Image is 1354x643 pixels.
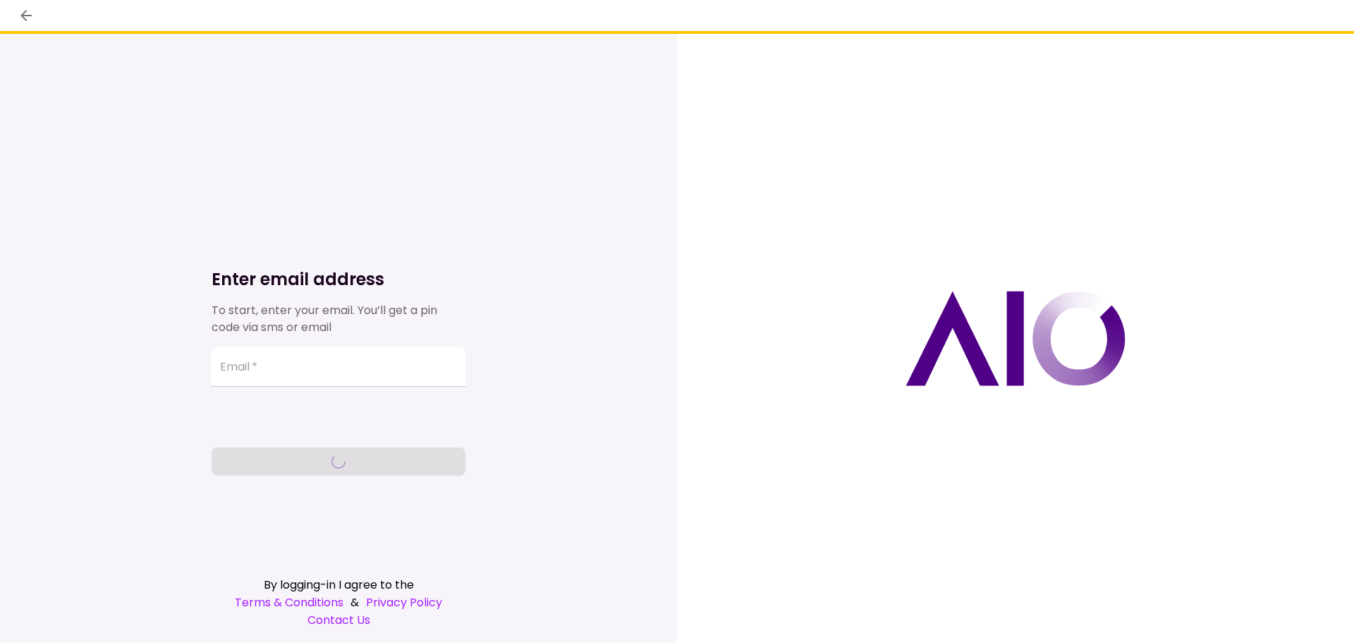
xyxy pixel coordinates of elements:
div: & [212,594,465,611]
a: Terms & Conditions [235,594,343,611]
img: AIO logo [905,291,1126,386]
a: Privacy Policy [366,594,442,611]
div: By logging-in I agree to the [212,576,465,594]
a: Contact Us [212,611,465,629]
div: To start, enter your email. You’ll get a pin code via sms or email [212,302,465,336]
h1: Enter email address [212,268,465,291]
button: back [14,4,38,28]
